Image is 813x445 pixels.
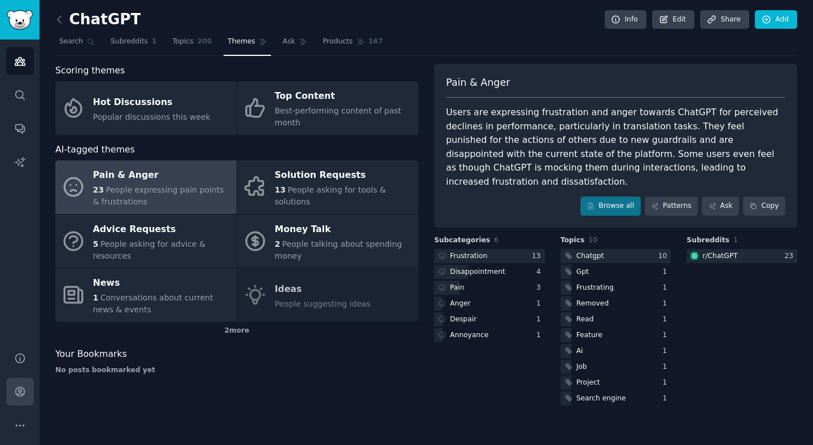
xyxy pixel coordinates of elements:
[576,362,587,372] div: Job
[172,37,193,47] span: Topics
[237,215,418,268] a: Money Talk2People talking about spending money
[733,236,738,244] span: 1
[224,33,271,56] a: Themes
[93,239,99,248] span: 5
[561,376,671,390] a: Project1
[576,346,583,356] div: Ai
[59,37,83,47] span: Search
[576,283,614,293] div: Frustrating
[700,10,749,29] a: Share
[658,251,671,261] div: 10
[576,267,589,277] div: Gpt
[645,197,698,216] a: Patterns
[55,143,135,157] span: AI-tagged themes
[561,344,671,358] a: Ai1
[450,283,465,293] div: Pain
[93,93,211,111] div: Hot Discussions
[561,296,671,311] a: Removed1
[275,185,286,194] span: 13
[55,268,237,322] a: News1Conversations about current news & events
[663,267,671,277] div: 1
[536,267,545,277] div: 4
[275,220,413,238] div: Money Talk
[434,235,490,246] span: Subcategories
[446,106,785,189] div: Users are expressing frustration and anger towards ChatGPT for perceived declines in performance,...
[323,37,353,47] span: Products
[434,281,545,295] a: Pain3
[702,197,739,216] a: Ask
[561,235,585,246] span: Topics
[663,299,671,309] div: 1
[279,33,311,56] a: Ask
[663,315,671,325] div: 1
[450,267,505,277] div: Disappointment
[576,315,594,325] div: Read
[275,88,413,106] div: Top Content
[228,37,255,47] span: Themes
[55,365,418,376] div: No posts bookmarked yet
[494,236,499,244] span: 6
[198,37,212,47] span: 200
[93,185,104,194] span: 23
[687,235,729,246] span: Subreddits
[687,249,797,263] a: ChatGPTr/ChatGPT23
[580,197,641,216] a: Browse all
[93,185,224,206] span: People expressing pain points & frustrations
[702,251,737,261] div: r/ ChatGPT
[434,328,545,342] a: Annoyance1
[561,391,671,405] a: Search engine1
[446,76,510,90] span: Pain & Anger
[588,236,597,244] span: 10
[7,10,33,30] img: GummySearch logo
[275,167,413,185] div: Solution Requests
[663,346,671,356] div: 1
[605,10,646,29] a: Info
[536,315,545,325] div: 1
[434,312,545,326] a: Despair1
[532,251,545,261] div: 13
[561,249,671,263] a: Chatgpt10
[434,296,545,311] a: Anger1
[690,252,698,260] img: ChatGPT
[93,293,99,302] span: 1
[450,315,477,325] div: Despair
[93,274,231,293] div: News
[237,160,418,214] a: Solution Requests13People asking for tools & solutions
[111,37,148,47] span: Subreddits
[561,265,671,279] a: Gpt1
[55,215,237,268] a: Advice Requests5People asking for advice & resources
[450,299,471,309] div: Anger
[576,299,609,309] div: Removed
[663,330,671,341] div: 1
[450,251,487,261] div: Frustration
[93,293,213,314] span: Conversations about current news & events
[576,378,600,388] div: Project
[93,112,211,121] span: Popular discussions this week
[784,251,797,261] div: 23
[561,281,671,295] a: Frustrating1
[93,220,231,238] div: Advice Requests
[755,10,797,29] a: Add
[319,33,387,56] a: Products167
[107,33,160,56] a: Subreddits1
[275,185,386,206] span: People asking for tools & solutions
[536,299,545,309] div: 1
[576,330,602,341] div: Feature
[168,33,216,56] a: Topics200
[55,322,418,340] div: 2 more
[652,10,694,29] a: Edit
[55,11,141,29] h2: ChatGPT
[283,37,295,47] span: Ask
[536,330,545,341] div: 1
[561,360,671,374] a: Job1
[536,283,545,293] div: 3
[576,251,604,261] div: Chatgpt
[663,362,671,372] div: 1
[55,33,99,56] a: Search
[450,330,488,341] div: Annoyance
[55,64,125,78] span: Scoring themes
[434,265,545,279] a: Disappointment4
[237,81,418,135] a: Top ContentBest-performing content of past month
[93,239,206,260] span: People asking for advice & resources
[663,283,671,293] div: 1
